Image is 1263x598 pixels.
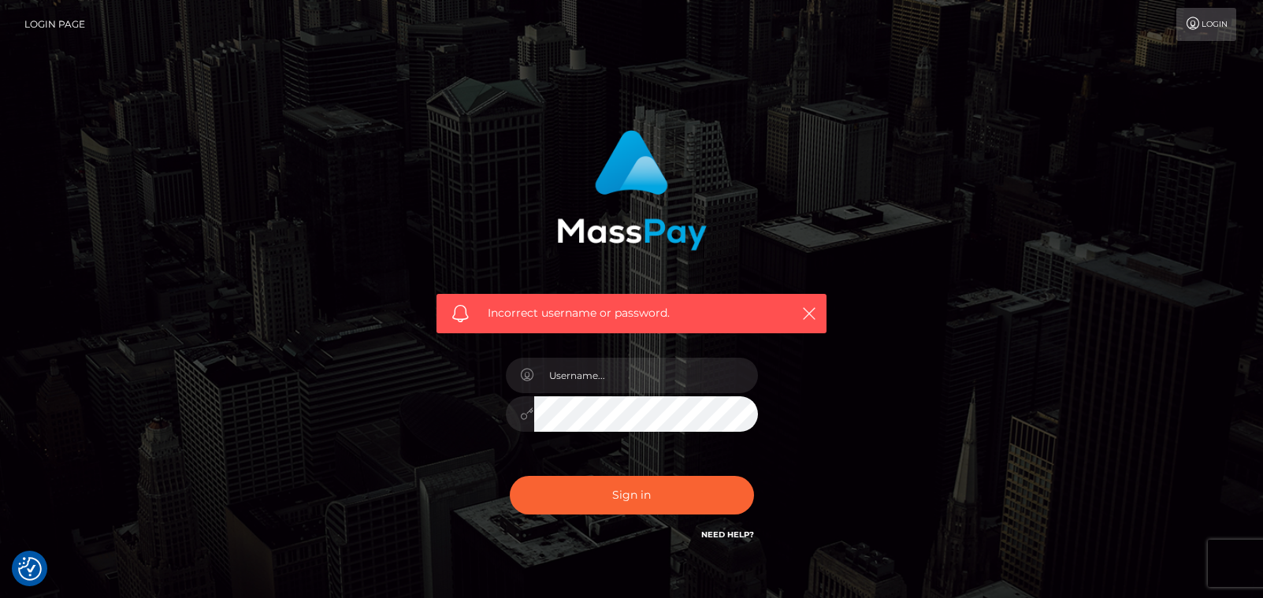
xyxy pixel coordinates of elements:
span: Incorrect username or password. [488,305,775,321]
img: Revisit consent button [18,557,42,581]
input: Username... [534,358,758,393]
img: MassPay Login [557,130,707,251]
a: Login [1176,8,1236,41]
button: Sign in [510,476,754,514]
a: Login Page [24,8,85,41]
a: Need Help? [701,529,754,540]
button: Consent Preferences [18,557,42,581]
